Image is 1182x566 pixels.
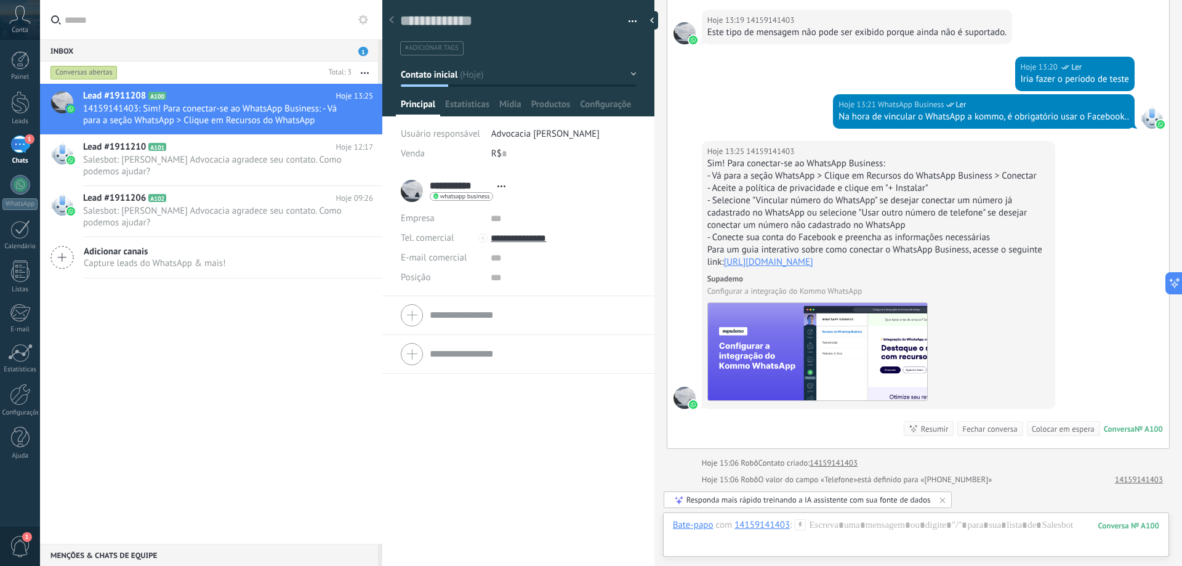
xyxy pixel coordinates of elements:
div: Hoje 13:21 [838,99,878,111]
a: 14159141403 [1115,474,1163,486]
a: Lead #1911210 A101 Hoje 12:17 Salesbot: [PERSON_NAME] Advocacia agradece seu contato. Como podemo... [40,135,382,185]
span: com [716,519,733,532]
div: Iria fazer o período de teste [1021,73,1130,86]
span: Robô [741,474,758,485]
div: Listas [2,286,38,294]
span: Usuário responsável [401,128,480,140]
div: E-mail [2,326,38,334]
span: Lead #1911208 [83,90,146,102]
span: Ler [956,99,967,111]
div: - Aceite a política de privacidade e clique em "+ Instalar" [707,182,1050,195]
div: ocultar [646,11,658,30]
span: 14159141403: Sim! Para conectar-se ao WhatsApp Business: - Vá para a seção WhatsApp > Clique em R... [83,103,350,126]
div: Este tipo de mensagem não pode ser exibido porque ainda não é suportado. [707,26,1007,39]
a: 14159141403 [810,457,858,469]
div: R$ [491,144,637,164]
span: Tel. comercial [401,232,454,244]
div: Calendário [2,243,38,251]
span: 14159141403 [746,14,794,26]
div: Inbox [40,39,378,62]
span: Robô [741,458,758,468]
a: Supademo [707,273,743,284]
div: Hoje 15:06 [702,474,741,486]
div: Na hora de vincular o WhatsApp a kommo, é obrigatório usar o Facebook.. [838,111,1129,123]
span: A101 [148,143,166,151]
span: está definido para «[PHONE_NUMBER]» [857,474,992,486]
img: waba.svg [689,400,698,409]
span: Salesbot: [PERSON_NAME] Advocacia agradece seu contato. Como podemos ajudar? [83,154,350,177]
span: Hoje 09:26 [336,192,373,204]
span: A102 [148,194,166,202]
div: - Selecione "Vincular número do WhatsApp" se desejar conectar um número já cadastrado no WhatsApp... [707,195,1050,232]
div: Hoje 13:19 [707,14,747,26]
span: 14159141403 [746,145,794,158]
span: 1 [22,532,32,542]
span: Productos [531,99,571,116]
span: Adicionar canais [84,246,226,257]
div: Colocar em espera [1032,423,1095,435]
span: 1 [358,47,368,56]
div: Menções & Chats de equipe [40,544,378,566]
div: Leads [2,118,38,126]
span: Lead #1911206 [83,192,146,204]
span: A100 [148,92,166,100]
a: [URL][DOMAIN_NAME] [724,256,813,268]
span: E-mail comercial [401,252,467,264]
span: : [790,519,792,532]
a: Lead #1911206 A102 Hoje 09:26 Salesbot: [PERSON_NAME] Advocacia agradece seu contato. Como podemo... [40,186,382,237]
div: Usuário responsável [401,124,482,144]
span: WhatsApp Business [1141,107,1163,129]
span: 1 [25,134,34,144]
span: O valor do campo «Telefone» [758,474,857,486]
button: Tel. comercial [401,228,454,248]
span: Capture leads do WhatsApp & mais! [84,257,226,269]
span: Hoje 12:17 [336,141,373,153]
span: Salesbot: [PERSON_NAME] Advocacia agradece seu contato. Como podemos ajudar? [83,205,350,228]
div: Conversas abertas [50,65,118,80]
div: WhatsApp [2,198,38,210]
span: Principal [401,99,435,116]
div: Conversa [1104,424,1135,434]
div: - Conecte sua conta do Facebook e preencha as informações necessárias [707,232,1050,244]
div: Painel [2,73,38,81]
div: 100 [1098,520,1159,531]
div: Hoje 15:06 [702,457,741,469]
span: Estatísticas [445,99,489,116]
span: Lead #1911210 [83,141,146,153]
div: Responda mais rápido treinando a IA assistente com sua fonte de dados [686,495,931,505]
span: WhatsApp Business [878,99,944,111]
div: Hoje 13:25 [707,145,747,158]
span: Ler [1071,61,1082,73]
div: Fechar conversa [962,423,1017,435]
div: Contato criado: [758,457,810,469]
div: Posição [401,268,481,288]
a: Lead #1911208 A100 Hoje 13:25 14159141403: Sim! Para conectar-se ao WhatsApp Business: - Vá para ... [40,84,382,134]
button: E-mail comercial [401,248,467,268]
button: Mais [352,62,378,84]
div: Ajuda [2,452,38,460]
div: Venda [401,144,482,164]
div: Estatísticas [2,366,38,374]
img: waba.svg [689,36,698,44]
span: Advocacia [PERSON_NAME] [491,128,600,140]
span: Posição [401,273,430,282]
span: Venda [401,148,425,160]
div: Chats [2,157,38,165]
span: 14159141403 [673,22,696,44]
img: waba.svg [66,207,75,216]
div: № A100 [1135,424,1163,434]
div: Sim! Para conectar-se ao WhatsApp Business: [707,158,1050,170]
span: Configurar a integração do Kommo WhatsApp [707,285,928,297]
img: waba.svg [66,156,75,164]
span: Mídia [499,99,521,116]
span: 14159141403 [673,387,696,409]
div: Total: 3 [324,67,352,79]
img: waba.svg [66,105,75,113]
span: Configurações [580,99,632,116]
span: #adicionar tags [405,44,459,52]
div: - Vá para a seção WhatsApp > Clique em Recursos do WhatsApp Business > Conectar [707,170,1050,182]
div: Configurações [2,409,38,417]
span: Hoje 13:25 [336,90,373,102]
div: Resumir [921,423,949,435]
span: whatsapp business [440,193,489,200]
